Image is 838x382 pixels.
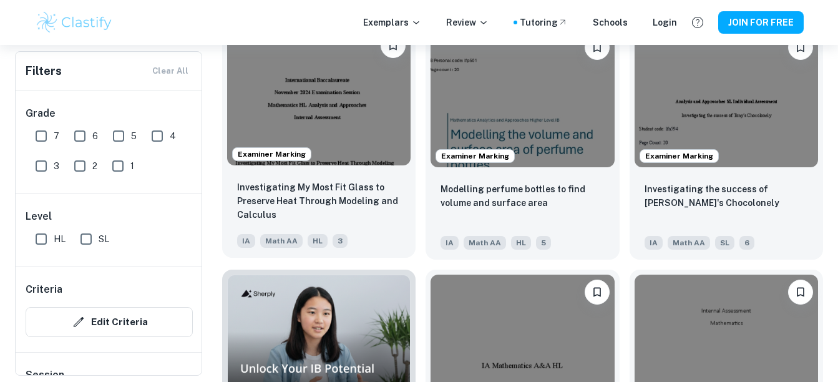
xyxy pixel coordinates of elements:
[130,159,134,173] span: 1
[237,234,255,248] span: IA
[26,62,62,80] h6: Filters
[788,280,813,305] button: Please log in to bookmark exemplars
[308,234,328,248] span: HL
[26,106,193,121] h6: Grade
[446,16,489,29] p: Review
[227,28,411,166] img: Math AA IA example thumbnail: Investigating My Most Fit Glass to Prese
[645,236,663,250] span: IA
[92,159,97,173] span: 2
[363,16,421,29] p: Exemplars
[653,16,677,29] a: Login
[436,150,514,162] span: Examiner Marking
[511,236,531,250] span: HL
[35,10,114,35] img: Clastify logo
[170,129,176,143] span: 4
[718,11,804,34] button: JOIN FOR FREE
[635,30,818,168] img: Math AA IA example thumbnail: Investigating the success of Tony's Choc
[464,236,506,250] span: Math AA
[441,182,604,210] p: Modelling perfume bottles to find volume and surface area
[520,16,568,29] a: Tutoring
[99,232,109,246] span: SL
[630,25,823,260] a: Examiner MarkingPlease log in to bookmark exemplarsInvestigating the success of Tony's Chocolonel...
[715,236,734,250] span: SL
[26,209,193,224] h6: Level
[593,16,628,29] a: Schools
[687,12,708,33] button: Help and Feedback
[788,35,813,60] button: Please log in to bookmark exemplars
[333,234,348,248] span: 3
[640,150,718,162] span: Examiner Marking
[585,280,610,305] button: Please log in to bookmark exemplars
[26,282,62,297] h6: Criteria
[441,236,459,250] span: IA
[739,236,754,250] span: 6
[54,129,59,143] span: 7
[222,25,416,260] a: Examiner MarkingPlease log in to bookmark exemplarsInvestigating My Most Fit Glass to Preserve He...
[54,159,59,173] span: 3
[260,234,303,248] span: Math AA
[431,30,614,168] img: Math AA IA example thumbnail: Modelling perfume bottles to find volume
[233,149,311,160] span: Examiner Marking
[668,236,710,250] span: Math AA
[26,307,193,337] button: Edit Criteria
[131,129,137,143] span: 5
[54,232,66,246] span: HL
[426,25,619,260] a: Examiner MarkingPlease log in to bookmark exemplarsModelling perfume bottles to find volume and s...
[536,236,551,250] span: 5
[237,180,401,222] p: Investigating My Most Fit Glass to Preserve Heat Through Modeling and Calculus
[92,129,98,143] span: 6
[381,33,406,58] button: Please log in to bookmark exemplars
[645,182,808,210] p: Investigating the success of Tony's Chocolonely
[585,35,610,60] button: Please log in to bookmark exemplars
